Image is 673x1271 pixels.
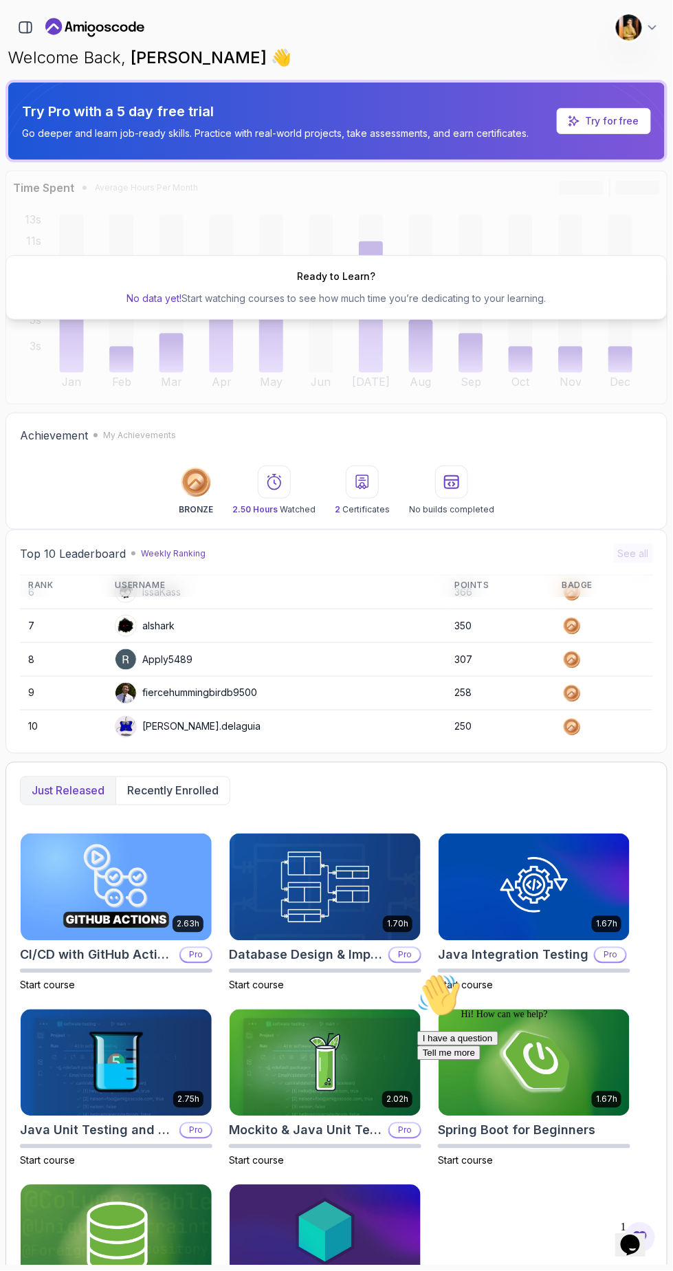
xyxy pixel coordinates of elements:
td: 8 [20,643,107,677]
a: CI/CD with GitHub Actions card2.63hCI/CD with GitHub ActionsProStart course [20,833,212,992]
p: 1.67h [596,919,617,930]
td: 7 [20,609,107,643]
th: Username [107,574,446,597]
div: Apply5489 [115,649,192,671]
td: 258 [446,677,553,710]
p: Recently enrolled [127,783,219,799]
p: 2.75h [177,1094,199,1105]
p: No builds completed [409,504,494,515]
h2: Mockito & Java Unit Testing [229,1121,383,1140]
p: Welcome Back, [8,47,665,69]
a: Java Integration Testing card1.67hJava Integration TestingProStart course [438,833,630,992]
button: Just released [21,777,115,805]
p: Pro [390,1124,420,1138]
p: Pro [181,948,211,962]
img: CI/CD with GitHub Actions card [21,834,212,941]
p: Start watching courses to see how much time you’re dedicating to your learning. [127,292,547,305]
div: alshark [115,615,175,637]
p: Pro [181,1124,211,1138]
p: Pro [390,948,420,962]
span: Start course [20,979,75,991]
th: Points [446,574,553,597]
span: Start course [20,1155,75,1166]
a: Landing page [45,17,144,39]
a: Try for free [557,108,651,134]
img: user profile image [115,683,136,704]
p: Watched [232,504,316,515]
img: Database Design & Implementation card [230,834,421,941]
img: Java Integration Testing card [439,834,630,941]
button: I have a question [5,63,87,78]
td: 307 [446,643,553,677]
span: [PERSON_NAME] [131,47,271,67]
button: See all [614,544,653,563]
h2: Achievement [20,427,88,444]
span: Start course [229,979,284,991]
a: Java Unit Testing and TDD card2.75hJava Unit Testing and TDDProStart course [20,1009,212,1169]
img: default monster avatar [115,717,136,737]
p: Try Pro with a 5 day free trial [22,102,529,121]
th: Badge [554,574,653,597]
td: 10 [20,710,107,744]
td: 250 [446,710,553,744]
h2: Top 10 Leaderboard [20,545,126,562]
p: My Achievements [103,430,176,441]
p: Just released [32,783,104,799]
td: 350 [446,609,553,643]
iframe: chat widget [615,1216,659,1257]
p: BRONZE [179,504,213,515]
p: 1.70h [387,919,408,930]
h2: Database Design & Implementation [229,946,383,965]
span: Start course [229,1155,284,1166]
img: Java Unit Testing and TDD card [21,1010,212,1117]
div: [PERSON_NAME].delaguia [115,716,261,738]
p: Pro [595,948,626,962]
button: Recently enrolled [115,777,230,805]
span: 👋 [269,44,295,71]
span: No data yet! [127,292,182,304]
a: Try for free [585,114,639,128]
h2: Java Integration Testing [438,946,588,965]
p: Weekly Ranking [141,548,206,559]
h2: Ready to Learn? [298,270,376,283]
img: Mockito & Java Unit Testing card [230,1010,421,1117]
th: Rank [20,574,107,597]
img: user profile image [616,14,642,41]
p: 2.02h [386,1094,408,1105]
p: 2.63h [177,919,199,930]
button: Tell me more [5,78,69,92]
a: Database Design & Implementation card1.70hDatabase Design & ImplementationProStart course [229,833,421,992]
h2: Java Unit Testing and TDD [20,1121,174,1140]
a: Mockito & Java Unit Testing card2.02hMockito & Java Unit TestingProStart course [229,1009,421,1169]
div: fiercehummingbirdb9500 [115,682,257,704]
td: 9 [20,677,107,710]
p: Certificates [335,504,390,515]
img: user profile image [115,616,136,636]
iframe: chat widget [412,968,659,1209]
span: Hi! How can we help? [5,41,136,52]
img: user profile image [115,649,136,670]
div: 👋Hi! How can we help?I have a questionTell me more [5,6,253,92]
p: Go deeper and learn job-ready skills. Practice with real-world projects, take assessments, and ea... [22,127,529,140]
img: :wave: [5,6,49,50]
button: user profile image [615,14,659,41]
span: 2 [335,504,340,514]
span: 2.50 Hours [232,504,278,514]
h2: CI/CD with GitHub Actions [20,946,174,965]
